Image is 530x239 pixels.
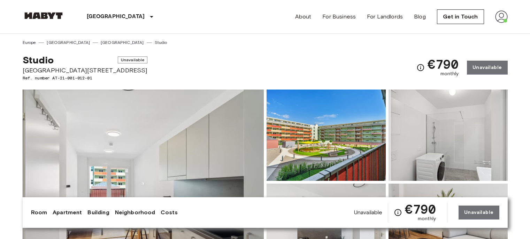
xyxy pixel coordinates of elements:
a: Apartment [53,208,82,217]
img: avatar [495,10,508,23]
img: Habyt [23,12,64,19]
svg: Check cost overview for full price breakdown. Please note that discounts apply to new joiners onl... [394,208,402,217]
span: Studio [23,54,54,66]
span: [GEOGRAPHIC_DATA][STREET_ADDRESS] [23,66,148,75]
a: Building [87,208,109,217]
span: Unavailable [354,209,383,216]
a: For Business [322,13,356,21]
a: About [295,13,312,21]
span: €790 [405,203,436,215]
p: [GEOGRAPHIC_DATA] [87,13,145,21]
a: For Landlords [367,13,403,21]
img: Picture of unit AT-21-001-012-01 [267,90,386,181]
a: [GEOGRAPHIC_DATA] [101,39,144,46]
img: Picture of unit AT-21-001-012-01 [389,90,508,181]
span: monthly [418,215,436,222]
span: Ref. number AT-21-001-012-01 [23,75,148,81]
a: Europe [23,39,36,46]
a: [GEOGRAPHIC_DATA] [47,39,90,46]
svg: Check cost overview for full price breakdown. Please note that discounts apply to new joiners onl... [416,63,425,72]
a: Room [31,208,47,217]
a: Blog [414,13,426,21]
a: Studio [155,39,167,46]
span: monthly [440,70,459,77]
a: Costs [161,208,178,217]
span: €790 [428,58,459,70]
span: Unavailable [118,56,148,63]
a: Get in Touch [437,9,484,24]
a: Neighborhood [115,208,155,217]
